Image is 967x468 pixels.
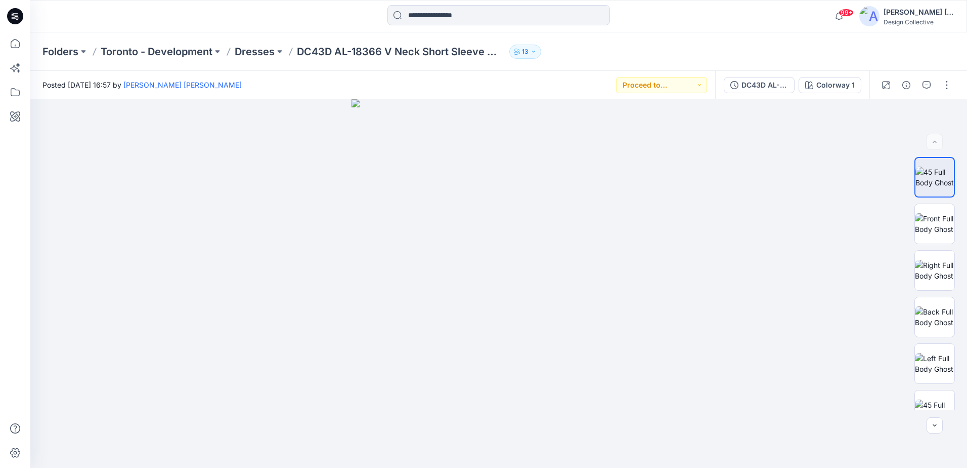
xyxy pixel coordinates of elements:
img: 45 Full Body Ghost [915,167,954,188]
div: [PERSON_NAME] [PERSON_NAME] [884,6,954,18]
p: DC43D AL-18366 V Neck Short Sleeve With Elastic Waist [297,45,505,59]
div: Colorway 1 [816,80,855,91]
div: Design Collective [884,18,954,26]
a: Folders [42,45,78,59]
span: Posted [DATE] 16:57 by [42,80,242,90]
img: eyJhbGciOiJIUzI1NiIsImtpZCI6IjAiLCJzbHQiOiJzZXMiLCJ0eXAiOiJKV1QifQ.eyJkYXRhIjp7InR5cGUiOiJzdG9yYW... [351,99,646,468]
a: Dresses [235,45,275,59]
img: Front Full Body Ghost [915,213,954,235]
div: DC43D AL-18366 [741,80,788,91]
button: DC43D AL-18366 [724,77,795,93]
img: avatar [859,6,880,26]
a: [PERSON_NAME] [PERSON_NAME] [123,81,242,89]
span: 99+ [839,9,854,17]
img: Left Full Body Ghost [915,353,954,374]
button: Colorway 1 [799,77,861,93]
img: Right Full Body Ghost [915,260,954,281]
img: 45 Full Body [915,400,954,421]
img: Back Full Body Ghost [915,306,954,328]
a: Toronto - Development [101,45,212,59]
button: 13 [509,45,541,59]
p: 13 [522,46,529,57]
button: Details [898,77,914,93]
